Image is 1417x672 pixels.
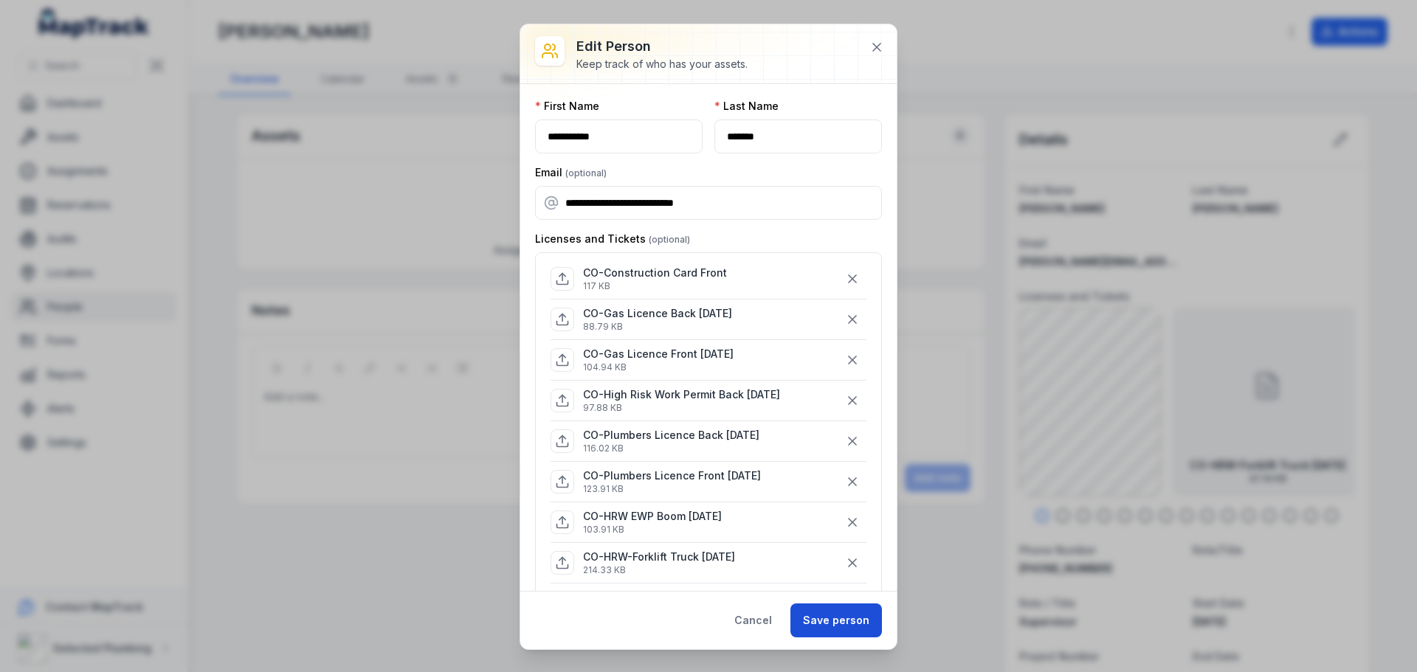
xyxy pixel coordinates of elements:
p: CO-Plumbers Licence Back [DATE] [583,428,759,443]
p: CO-Gas Licence Front [DATE] [583,347,734,361]
label: Last Name [714,99,779,114]
button: Save person [790,603,882,637]
p: 97.88 KB [583,402,780,414]
h3: Edit person [576,36,748,57]
p: CO-High Risk Work Permit Back [DATE] [583,387,780,402]
p: 214.33 KB [583,564,735,576]
p: 116.02 KB [583,443,759,454]
p: 104.94 KB [583,361,734,373]
label: Licenses and Tickets [535,232,690,246]
p: CO-Plumbers Licence Front [DATE] [583,468,761,483]
p: CO-HRW EWP Boom [DATE] [583,509,722,524]
button: Cancel [722,603,785,637]
p: 117 KB [583,280,727,292]
p: CO-HRW-Forklift Truck [DATE] [583,550,735,564]
div: Keep track of who has your assets. [576,57,748,72]
p: CO-Construction Card Front [583,266,727,280]
p: 123.91 KB [583,483,761,495]
label: First Name [535,99,599,114]
p: CO - DL Front [583,590,652,605]
label: Email [535,165,607,180]
p: 88.79 KB [583,321,732,333]
p: CO-Gas Licence Back [DATE] [583,306,732,321]
p: 103.91 KB [583,524,722,536]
